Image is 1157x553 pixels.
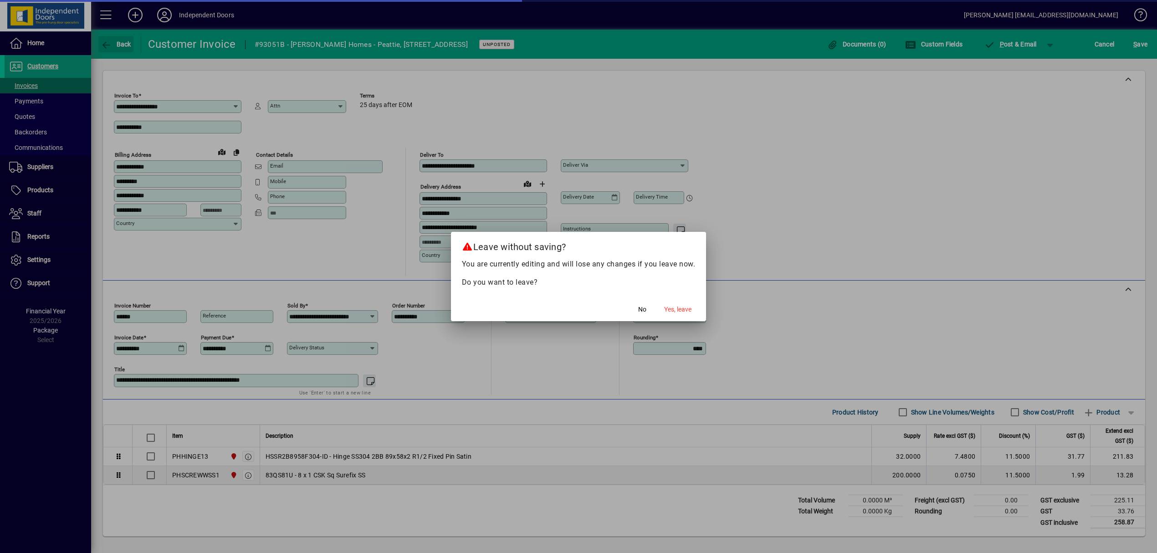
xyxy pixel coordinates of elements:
button: No [628,301,657,317]
button: Yes, leave [660,301,695,317]
h2: Leave without saving? [451,232,706,258]
p: Do you want to leave? [462,277,696,288]
span: Yes, leave [664,305,691,314]
p: You are currently editing and will lose any changes if you leave now. [462,259,696,270]
span: No [638,305,646,314]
